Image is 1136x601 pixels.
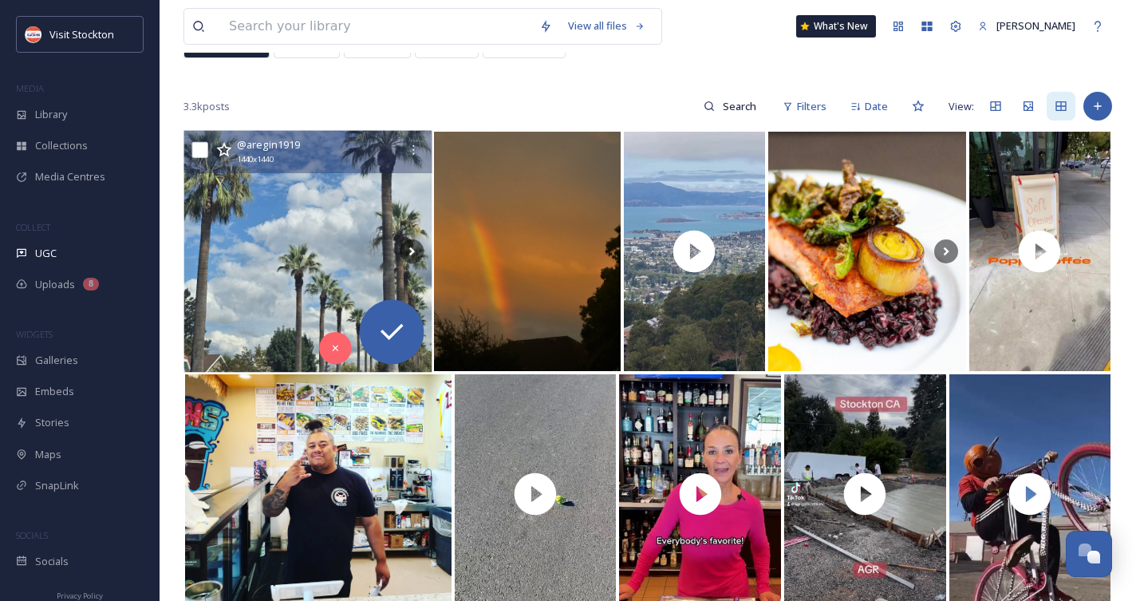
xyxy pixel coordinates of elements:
a: What's New [796,15,876,38]
span: SnapLink [35,478,79,493]
span: Uploads [35,277,75,292]
img: unnamed.jpeg [26,26,41,42]
span: 1440 x 1440 [237,154,273,166]
img: Today’s rainbow in the #209 #stockton #california #octobersunset [434,132,620,371]
span: @ aregin1919 [237,137,300,152]
a: [PERSON_NAME] [970,10,1083,42]
span: 3.3k posts [183,99,230,114]
span: Media Centres [35,169,105,184]
img: ✨️October babyyyy🎃✨️ Stockton we have officially arrived at sweetlifeboutiquestockton #Stockton #... [183,131,432,373]
span: Library [35,107,67,122]
span: Embeds [35,384,74,399]
span: Filters [797,99,826,114]
span: UGC [35,246,57,261]
span: Maps [35,447,61,462]
span: Privacy Policy [57,591,103,601]
span: Galleries [35,353,78,368]
button: Open Chat [1066,531,1112,577]
span: SOCIALS [16,529,48,541]
span: Stories [35,415,69,430]
span: Collections [35,138,88,153]
span: [PERSON_NAME] [996,18,1075,33]
img: Italian food is always a good idea. 🤌✨ Stop by Mezzo to enjoy Italian flavors, crafted for every ... [768,132,966,371]
span: Date [865,99,888,114]
img: thumbnail [968,132,1111,371]
div: 8 [83,278,99,291]
span: Socials [35,554,69,569]
span: View: [949,99,974,114]
a: View all files [560,10,653,42]
img: thumbnail [622,132,766,371]
span: WIDGETS [16,328,53,340]
span: MEDIA [16,82,44,94]
input: Search your library [221,9,531,44]
input: Search [715,90,767,122]
span: COLLECT [16,221,50,233]
span: Visit Stockton [49,27,114,42]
